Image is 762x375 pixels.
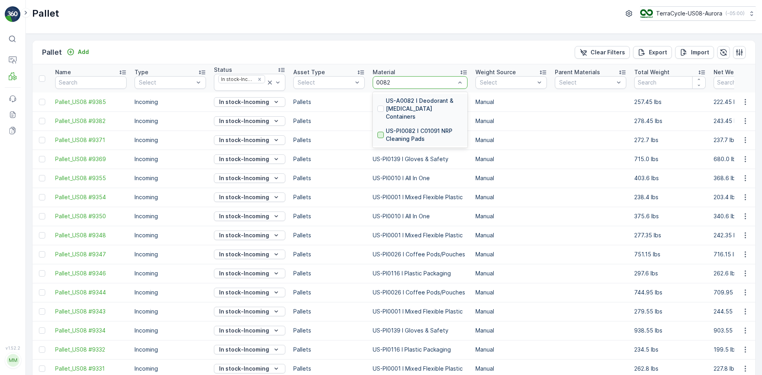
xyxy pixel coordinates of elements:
p: US-PI0139 I Gloves & Safety [373,327,468,335]
button: Clear Filters [575,46,630,59]
p: 938.55 lbs [634,327,706,335]
div: Toggle Row Selected [39,118,45,124]
p: US-A0082 I Deodorant & [MEDICAL_DATA] Containers [386,97,463,121]
p: In stock-Incoming [219,155,269,163]
a: Pallet_US08 #9382 [55,117,127,125]
img: image_ci7OI47.png [640,9,653,18]
p: Material [373,68,395,76]
p: Weight Source [475,68,516,76]
p: Select [139,79,194,87]
p: US-PI0026 I Coffee Pods/Pouches [373,250,468,258]
a: Pallet_US08 #9347 [55,250,127,258]
p: Manual [475,98,547,106]
button: In stock-Incoming [214,212,285,221]
button: Add [63,47,92,57]
input: Search [634,76,706,89]
p: Manual [475,117,547,125]
a: Pallet_US08 #9344 [55,288,127,296]
a: Pallet_US08 #9350 [55,212,127,220]
a: Pallet_US08 #9385 [55,98,127,106]
p: In stock-Incoming [219,231,269,239]
p: Import [691,48,709,56]
button: In stock-Incoming [214,231,285,240]
p: In stock-Incoming [219,308,269,315]
p: Pallets [293,327,365,335]
button: In stock-Incoming [214,250,285,259]
div: Toggle Row Selected [39,270,45,277]
div: Toggle Row Selected [39,251,45,258]
p: Manual [475,212,547,220]
p: US-PI0139 I Gloves & Safety [373,155,468,163]
p: Manual [475,308,547,315]
p: Incoming [135,155,206,163]
p: 238.4 lbs [634,193,706,201]
p: 278.45 lbs [634,117,706,125]
p: Pallet [42,47,62,58]
span: v 1.52.2 [5,346,21,350]
p: Pallets [293,212,365,220]
p: US-PI0026 I Coffee Pods/Pouches [373,288,468,296]
p: Select [559,79,614,87]
a: Pallet_US08 #9348 [55,231,127,239]
p: 715.0 lbs [634,155,706,163]
p: Pallets [293,250,365,258]
p: Pallets [293,308,365,315]
p: 279.55 lbs [634,308,706,315]
button: TerraCycle-US08-Aurora(-05:00) [640,6,756,21]
p: Pallets [293,98,365,106]
p: 375.6 lbs [634,212,706,220]
button: In stock-Incoming [214,288,285,297]
div: Toggle Row Selected [39,365,45,372]
p: Add [78,48,89,56]
p: Clear Filters [591,48,625,56]
p: 234.5 lbs [634,346,706,354]
p: Type [135,68,148,76]
p: Pallets [293,231,365,239]
a: Pallet_US08 #9332 [55,346,127,354]
div: Toggle Row Selected [39,194,45,200]
div: Toggle Row Selected [39,213,45,219]
span: Pallet_US08 #9354 [55,193,127,201]
p: 262.8 lbs [634,365,706,373]
p: In stock-Incoming [219,174,269,182]
p: US-PI0082 I C01091 NRP Cleaning Pads [386,127,463,143]
button: In stock-Incoming [214,154,285,164]
p: Manual [475,174,547,182]
a: Pallet_US08 #9343 [55,308,127,315]
button: In stock-Incoming [214,326,285,335]
p: Pallets [293,174,365,182]
p: US-PI0116 I Plastic Packaging [373,269,468,277]
p: In stock-Incoming [219,98,269,106]
p: Incoming [135,174,206,182]
p: Manual [475,327,547,335]
button: In stock-Incoming [214,345,285,354]
p: Asset Type [293,68,325,76]
div: Toggle Row Selected [39,346,45,353]
p: Export [649,48,667,56]
p: Incoming [135,365,206,373]
p: Incoming [135,346,206,354]
p: Manual [475,346,547,354]
input: Search [55,76,127,89]
div: Toggle Row Selected [39,99,45,105]
p: Incoming [135,250,206,258]
p: Manual [475,193,547,201]
img: logo [5,6,21,22]
a: Pallet_US08 #9346 [55,269,127,277]
div: Toggle Row Selected [39,327,45,334]
button: In stock-Incoming [214,173,285,183]
span: Pallet_US08 #9369 [55,155,127,163]
p: Manual [475,288,547,296]
p: Pallets [293,193,365,201]
p: In stock-Incoming [219,250,269,258]
p: Total Weight [634,68,670,76]
span: Pallet_US08 #9331 [55,365,127,373]
div: MM [7,354,19,367]
p: In stock-Incoming [219,288,269,296]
